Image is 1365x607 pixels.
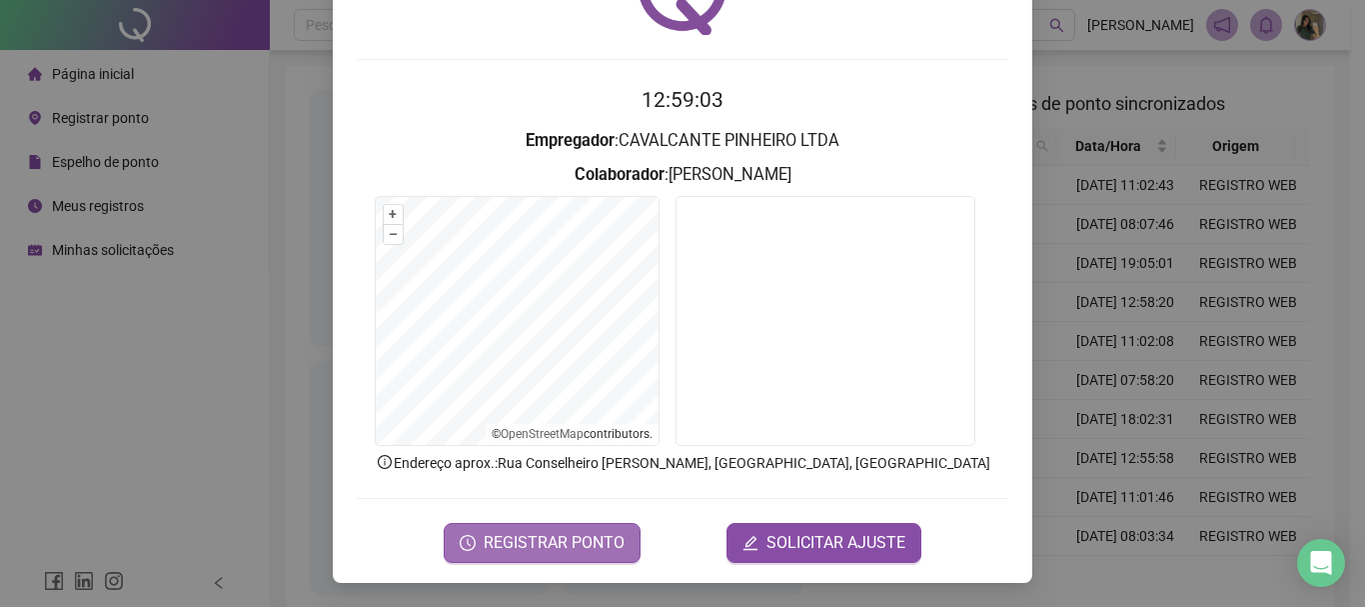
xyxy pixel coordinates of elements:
[384,205,403,224] button: +
[357,128,1008,154] h3: : CAVALCANTE PINHEIRO LTDA
[357,452,1008,474] p: Endereço aprox. : Rua Conselheiro [PERSON_NAME], [GEOGRAPHIC_DATA], [GEOGRAPHIC_DATA]
[742,535,758,551] span: edit
[484,531,625,555] span: REGISTRAR PONTO
[526,131,615,150] strong: Empregador
[575,165,665,184] strong: Colaborador
[501,427,584,441] a: OpenStreetMap
[492,427,653,441] li: © contributors.
[376,453,394,471] span: info-circle
[460,535,476,551] span: clock-circle
[726,523,921,563] button: editSOLICITAR AJUSTE
[444,523,641,563] button: REGISTRAR PONTO
[766,531,905,555] span: SOLICITAR AJUSTE
[642,88,723,112] time: 12:59:03
[357,162,1008,188] h3: : [PERSON_NAME]
[384,225,403,244] button: –
[1297,539,1345,587] div: Open Intercom Messenger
